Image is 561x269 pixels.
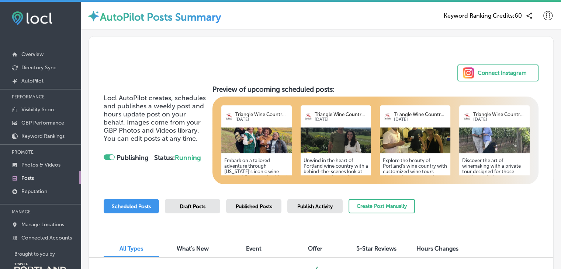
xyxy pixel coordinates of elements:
p: Manage Locations [21,221,64,228]
span: You can edit posts at any time. [104,134,198,143]
strong: Status: [154,154,201,162]
img: 1752690319d070566e-dcea-4661-8c37-368e5a3d76b2_anneamieCO.jpg [301,127,371,153]
p: AutoPilot [21,78,44,84]
h5: Explore the beauty of Portland's wine country with customized wine tours designed to create lasti... [383,158,447,241]
button: Connect Instagram [457,64,539,81]
p: Triangle Wine Countr... [235,112,289,117]
p: [DATE] [235,117,289,122]
p: Visibility Score [21,106,56,113]
img: autopilot-icon [87,10,100,22]
img: e6554a93-9132-4a9a-becb-b7787a41b955IMG_6538.jpg [459,127,530,153]
span: Published Posts [236,203,272,210]
p: Photos & Videos [21,162,60,168]
img: logo [383,112,392,121]
h3: Preview of upcoming scheduled posts: [212,85,539,94]
img: fda3e92497d09a02dc62c9cd864e3231.png [12,11,52,25]
span: Hours Changes [416,245,458,252]
div: Connect Instagram [478,67,527,78]
p: Posts [21,175,34,181]
p: [DATE] [394,117,447,122]
h5: Unwind in the heart of Portland wine country with a behind-the-scenes look at some exceptional wi... [304,158,368,241]
p: [DATE] [315,117,368,122]
p: Keyword Rankings [21,133,65,139]
span: Draft Posts [180,203,205,210]
h5: Embark on a tailored adventure through [US_STATE]'s iconic wine country! Each tour is a blend of ... [224,158,289,241]
img: logo [224,112,233,121]
p: Triangle Wine Countr... [473,112,527,117]
span: All Types [120,245,143,252]
span: Running [175,154,201,162]
p: Reputation [21,188,47,195]
p: Directory Sync [21,64,56,71]
strong: Publishing [117,154,149,162]
span: Offer [308,245,322,252]
p: [DATE] [473,117,527,122]
span: Event [246,245,262,252]
p: Triangle Wine Countr... [315,112,368,117]
img: 175269031779a1ff42-36b5-44f8-8060-b61f4e8deea6_NataliesBaisden2.jpg [380,127,450,153]
label: AutoPilot Posts Summary [100,11,221,23]
p: GBP Performance [21,120,64,126]
span: Scheduled Posts [112,203,151,210]
span: Keyword Ranking Credits: 60 [444,12,522,19]
button: Create Post Manually [349,199,415,213]
img: logo [462,112,471,121]
span: What's New [177,245,209,252]
p: Overview [21,51,44,57]
span: Locl AutoPilot creates, schedules and publishes a weekly post and hours update post on your behal... [104,94,206,134]
p: Brought to you by [14,251,81,257]
p: Connected Accounts [21,235,72,241]
p: Triangle Wine Countr... [394,112,447,117]
img: 99123ab2-cbba-4bc3-a939-ca3484e6d0b0stef4.jpg [221,127,292,153]
h5: Discover the art of winemaking with a private tour designed for those seeking an intimate experie... [462,158,527,241]
span: 5-Star Reviews [356,245,396,252]
span: Publish Activity [297,203,333,210]
img: logo [304,112,313,121]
